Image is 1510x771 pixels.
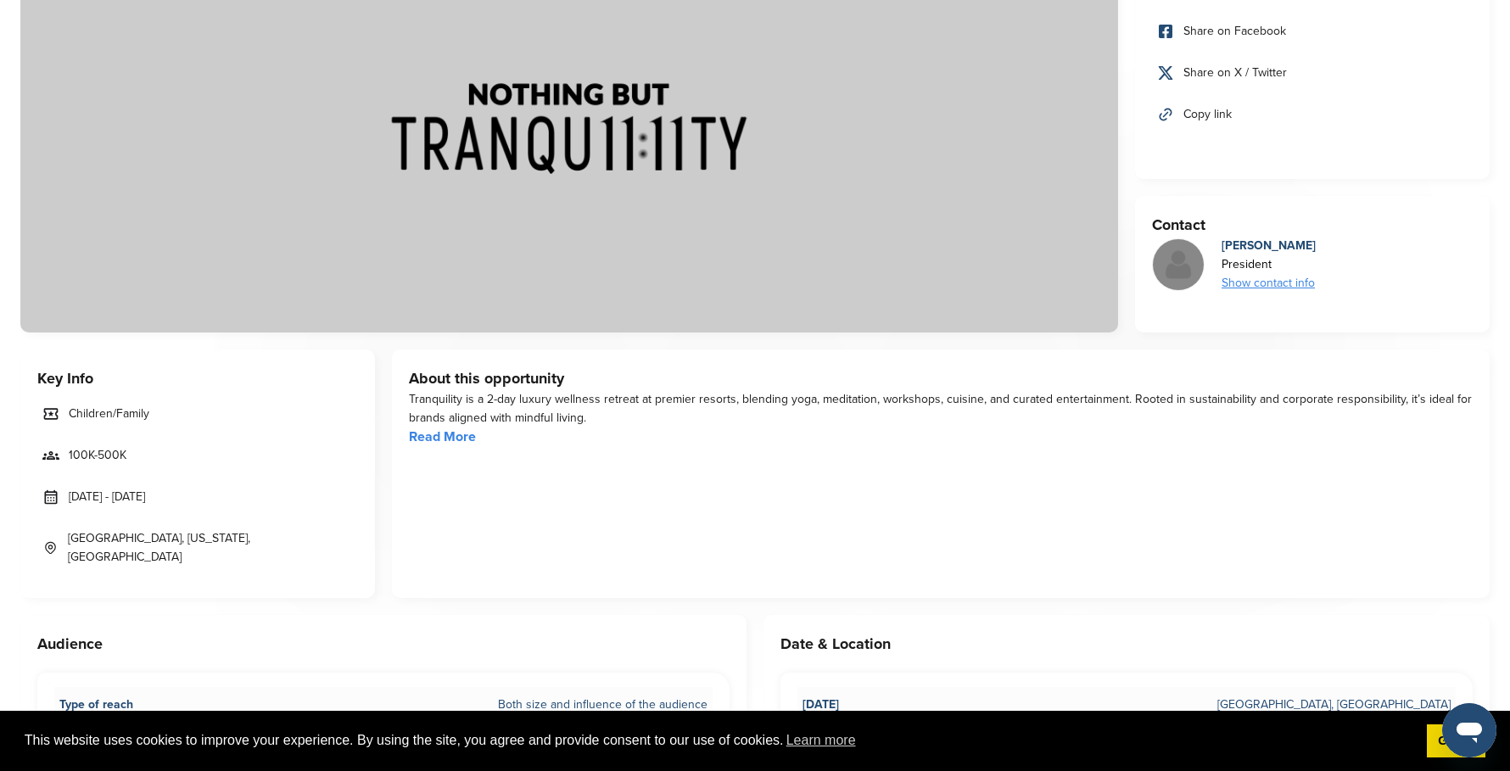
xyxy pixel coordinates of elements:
[1183,105,1232,124] span: Copy link
[1442,703,1496,757] iframe: Button to launch messaging window
[69,405,149,423] span: Children/Family
[1152,55,1473,91] a: Share on X / Twitter
[1222,274,1316,293] div: Show contact info
[37,366,358,390] h3: Key Info
[69,446,126,465] span: 100K-500K
[25,728,1413,753] span: This website uses cookies to improve your experience. By using the site, you agree and provide co...
[498,696,707,714] span: Both size and influence of the audience
[409,428,476,445] a: Read More
[1183,22,1286,41] span: Share on Facebook
[409,390,1473,427] div: Tranquility is a 2-day luxury wellness retreat at premier resorts, blending yoga, meditation, wor...
[68,529,353,567] span: [GEOGRAPHIC_DATA], [US_STATE], [GEOGRAPHIC_DATA]
[1152,97,1473,132] a: Copy link
[59,696,133,714] span: Type of reach
[803,696,839,714] span: [DATE]
[780,632,1473,656] h3: Date & Location
[1153,239,1204,290] img: Missing
[1222,237,1316,255] div: [PERSON_NAME]
[409,366,1473,390] h3: About this opportunity
[784,728,858,753] a: learn more about cookies
[69,488,145,506] span: [DATE] - [DATE]
[1427,724,1485,758] a: dismiss cookie message
[1217,696,1451,714] span: [GEOGRAPHIC_DATA], [GEOGRAPHIC_DATA]
[37,632,730,656] h3: Audience
[1152,14,1473,49] a: Share on Facebook
[1152,213,1473,237] h3: Contact
[1222,255,1316,274] div: President
[1183,64,1287,82] span: Share on X / Twitter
